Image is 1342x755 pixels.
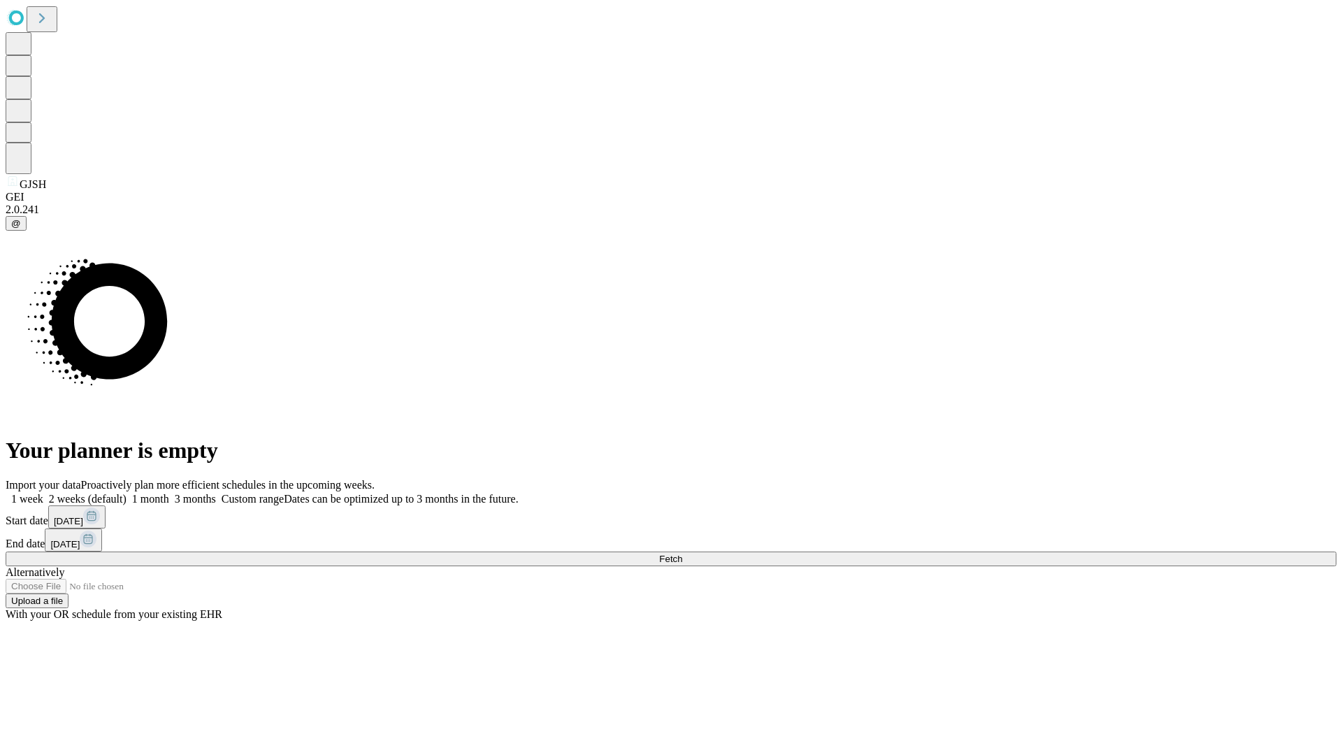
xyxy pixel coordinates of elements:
span: GJSH [20,178,46,190]
button: [DATE] [45,528,102,552]
span: Custom range [222,493,284,505]
div: End date [6,528,1336,552]
span: With your OR schedule from your existing EHR [6,608,222,620]
span: 2 weeks (default) [49,493,127,505]
span: @ [11,218,21,229]
span: 1 week [11,493,43,505]
span: Dates can be optimized up to 3 months in the future. [284,493,518,505]
span: 3 months [175,493,216,505]
span: Alternatively [6,566,64,578]
div: Start date [6,505,1336,528]
button: @ [6,216,27,231]
button: Fetch [6,552,1336,566]
button: [DATE] [48,505,106,528]
span: [DATE] [54,516,83,526]
button: Upload a file [6,594,68,608]
span: 1 month [132,493,169,505]
span: Fetch [659,554,682,564]
span: Proactively plan more efficient schedules in the upcoming weeks. [81,479,375,491]
div: 2.0.241 [6,203,1336,216]
div: GEI [6,191,1336,203]
h1: Your planner is empty [6,438,1336,463]
span: Import your data [6,479,81,491]
span: [DATE] [50,539,80,549]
